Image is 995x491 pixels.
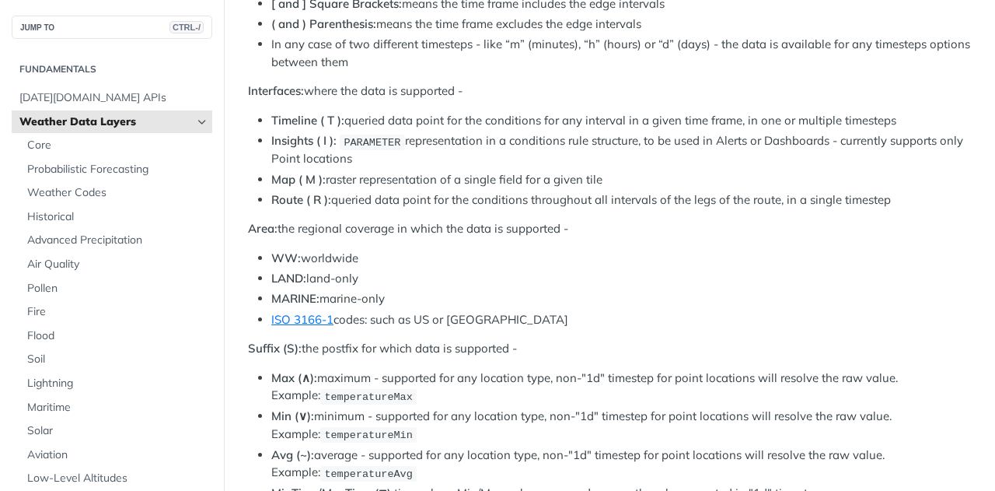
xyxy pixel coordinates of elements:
[12,86,212,110] a: [DATE][DOMAIN_NAME] APIs
[271,408,971,444] li: minimum - supported for any location type, non-"1d" timestep for point locations will resolve the...
[271,250,971,268] li: worldwide
[19,277,212,300] a: Pollen
[196,116,208,128] button: Hide subpages for Weather Data Layers
[19,134,212,157] a: Core
[248,82,971,100] p: where the data is supported -
[19,90,208,106] span: [DATE][DOMAIN_NAME] APIs
[19,324,212,348] a: Flood
[271,172,326,187] strong: Map ( M ):
[324,391,412,402] span: temperatureMax
[248,220,971,238] p: the regional coverage in which the data is supported -
[19,300,212,324] a: Fire
[271,191,971,209] li: queried data point for the conditions throughout all intervals of the legs of the route, in a sin...
[27,185,208,201] span: Weather Codes
[271,409,314,423] strong: Min (∨):
[19,444,212,467] a: Aviation
[271,16,971,33] li: means the time frame excludes the edge intervals
[271,290,971,308] li: marine-only
[248,341,302,356] strong: Suffix (S):
[271,251,301,265] strong: WW:
[12,110,212,134] a: Weather Data LayersHide subpages for Weather Data Layers
[271,370,317,385] strong: Max (∧):
[27,400,208,416] span: Maritime
[27,328,208,344] span: Flood
[271,270,971,288] li: land-only
[19,229,212,252] a: Advanced Precipitation
[27,138,208,153] span: Core
[19,467,212,490] a: Low-Level Altitudes
[27,304,208,320] span: Fire
[248,340,971,358] p: the postfix for which data is supported -
[27,281,208,296] span: Pollen
[12,16,212,39] button: JUMP TOCTRL-/
[27,471,208,486] span: Low-Level Altitudes
[27,423,208,439] span: Solar
[19,348,212,371] a: Soil
[27,209,208,225] span: Historical
[19,396,212,419] a: Maritime
[169,21,204,33] span: CTRL-/
[12,62,212,76] h2: Fundamentals
[27,162,208,177] span: Probabilistic Forecasting
[271,370,971,405] li: maximum - supported for any location type, non-"1d" timestep for point locations will resolve the...
[271,133,337,148] strong: Insights ( I ):
[19,253,212,276] a: Air Quality
[271,36,971,71] li: In any case of two different timesteps - like “m” (minutes), “h” (hours) or “d” (days) - the data...
[19,181,212,205] a: Weather Codes
[324,468,412,479] span: temperatureAvg
[344,136,400,148] span: PARAMETER
[271,447,971,482] li: average - supported for any location type, non-"1d" timestep for point locations will resolve the...
[271,16,376,31] strong: ( and ) Parenthesis:
[19,158,212,181] a: Probabilistic Forecasting
[271,291,319,306] strong: MARINE:
[27,447,208,463] span: Aviation
[27,352,208,367] span: Soil
[19,372,212,395] a: Lightning
[19,114,192,130] span: Weather Data Layers
[271,132,971,168] li: representation in a conditions rule structure, to be used in Alerts or Dashboards - currently sup...
[271,192,331,207] strong: Route ( R ):
[324,430,412,441] span: temperatureMin
[27,233,208,248] span: Advanced Precipitation
[27,257,208,272] span: Air Quality
[271,311,971,329] li: codes: such as US or [GEOGRAPHIC_DATA]
[271,271,306,286] strong: LAND:
[27,376,208,391] span: Lightning
[19,419,212,443] a: Solar
[271,113,344,128] strong: Timeline ( T ):
[248,83,304,98] strong: Interfaces:
[19,205,212,229] a: Historical
[248,221,278,236] strong: Area:
[271,171,971,189] li: raster representation of a single field for a given tile
[271,112,971,130] li: queried data point for the conditions for any interval in a given time frame, in one or multiple ...
[271,312,333,327] a: ISO 3166-1
[271,447,314,462] strong: Avg (~):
